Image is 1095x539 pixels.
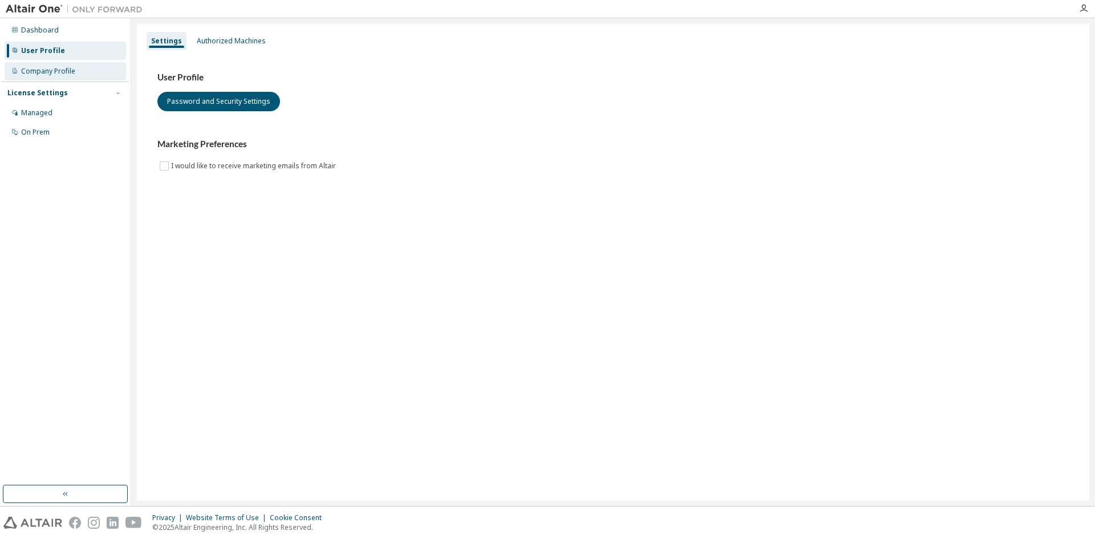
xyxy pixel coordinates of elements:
img: instagram.svg [88,517,100,529]
div: Company Profile [21,67,75,76]
div: Settings [151,37,182,46]
button: Password and Security Settings [157,92,280,111]
img: linkedin.svg [107,517,119,529]
div: Cookie Consent [270,513,328,522]
img: facebook.svg [69,517,81,529]
div: License Settings [7,88,68,98]
div: On Prem [21,128,50,137]
div: Authorized Machines [197,37,266,46]
div: Privacy [152,513,186,522]
h3: User Profile [157,72,1069,83]
h3: Marketing Preferences [157,139,1069,150]
div: User Profile [21,46,65,55]
div: Managed [21,108,52,117]
img: youtube.svg [125,517,142,529]
label: I would like to receive marketing emails from Altair [171,159,338,173]
div: Website Terms of Use [186,513,270,522]
img: Altair One [6,3,148,15]
img: altair_logo.svg [3,517,62,529]
div: Dashboard [21,26,59,35]
p: © 2025 Altair Engineering, Inc. All Rights Reserved. [152,522,328,532]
